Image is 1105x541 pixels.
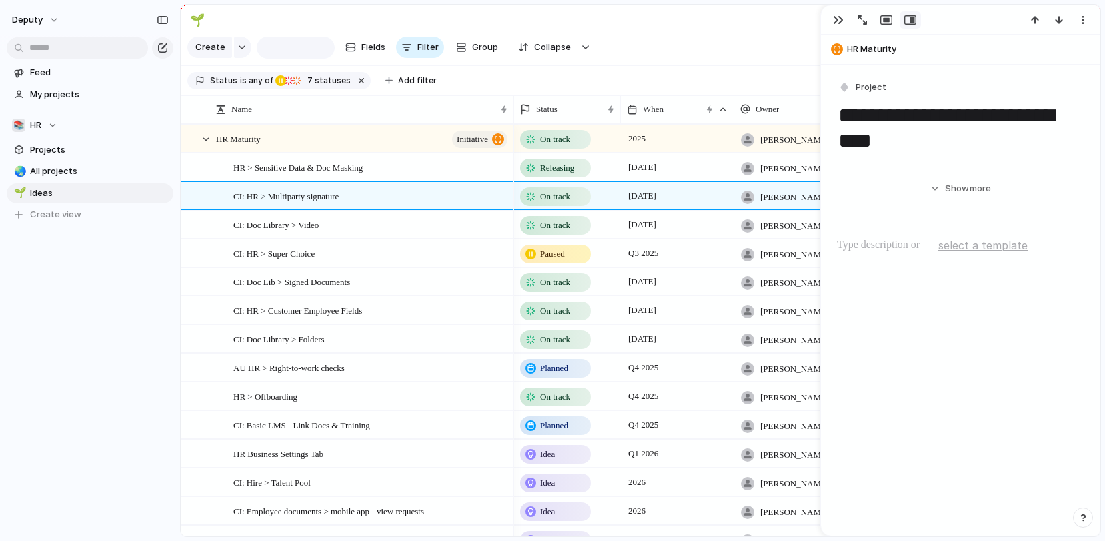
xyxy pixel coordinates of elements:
span: Filter [417,41,439,54]
span: Fields [361,41,385,54]
span: more [970,182,991,195]
span: initiative [457,130,488,149]
span: statuses [303,75,351,87]
span: [DATE] [625,274,660,290]
span: 2026 [625,503,649,519]
span: HR Maturity [847,43,1094,56]
button: Filter [396,37,444,58]
span: CI: HR > Super Choice [233,245,315,261]
span: All projects [30,165,169,178]
button: initiative [452,131,507,148]
span: is [240,75,247,87]
span: Feed [30,66,169,79]
span: HR Business Settings Tab [233,446,323,461]
div: 📚 [12,119,25,132]
span: Collapse [534,41,571,54]
span: AU HR > Right-to-work checks [233,360,345,375]
button: Create view [7,205,173,225]
span: [PERSON_NAME] [760,362,829,376]
span: [PERSON_NAME] [760,448,829,462]
span: Paused [540,247,565,261]
a: My projects [7,85,173,105]
a: 🌏All projects [7,161,173,181]
button: Collapse [510,37,578,58]
button: deputy [6,9,66,31]
span: On track [540,219,570,232]
span: On track [540,190,570,203]
span: Projects [30,143,169,157]
span: Q3 2025 [625,245,662,261]
span: Owner [756,103,779,116]
span: On track [540,333,570,346]
button: 🌱 [187,9,208,31]
span: HR > Sensitive Data & Doc Masking [233,159,363,175]
span: [DATE] [625,302,660,318]
button: Create [187,37,232,58]
span: [PERSON_NAME] [760,391,829,404]
span: CI: Basic LMS - Link Docs & Training [233,417,370,432]
span: [PERSON_NAME] [760,334,829,347]
button: Add filter [377,71,445,90]
a: Projects [7,140,173,160]
button: 🌱 [12,187,25,200]
span: Status [210,75,237,87]
span: HR Maturity [216,131,261,146]
span: Show [945,182,969,195]
div: 🌱 [14,185,23,201]
span: Group [472,41,498,54]
span: Q4 2025 [625,360,662,376]
span: Add filter [398,75,437,87]
span: CI: Doc Library > Folders [233,331,325,346]
span: Ideas [30,187,169,200]
span: 2025 [625,131,649,147]
span: [PERSON_NAME] [760,191,829,204]
span: [PERSON_NAME] [760,305,829,318]
button: Group [449,37,505,58]
button: 7 statuses [274,73,353,88]
button: Project [836,78,890,97]
button: Showmore [837,177,1084,201]
span: My projects [30,88,169,101]
span: [DATE] [625,331,660,347]
span: On track [540,276,570,289]
span: [PERSON_NAME] [760,162,829,175]
span: Q4 2025 [625,417,662,433]
span: CI: Employee documents > mobile app - view requests [233,503,424,518]
a: 🌱Ideas [7,183,173,203]
span: [DATE] [625,188,660,204]
span: any of [247,75,273,87]
button: 📚HR [7,115,173,135]
span: [PERSON_NAME] [760,420,829,433]
div: 🌏 [14,164,23,179]
span: HR [30,119,41,132]
button: isany of [237,73,275,88]
span: Planned [540,419,568,432]
span: [PERSON_NAME] [760,276,829,290]
span: Planned [540,362,568,375]
span: On track [540,133,570,146]
span: Create view [30,208,81,221]
span: On track [540,390,570,404]
span: Status [536,103,558,116]
span: When [643,103,664,116]
span: 2026 [625,474,649,490]
span: HR > Offboarding [233,388,297,404]
span: [DATE] [625,159,660,175]
a: Feed [7,63,173,83]
span: deputy [12,13,43,27]
span: CI: HR > Multiparty signature [233,188,339,203]
span: CI: Hire > Talent Pool [233,474,311,490]
button: Fields [340,37,391,58]
span: [PERSON_NAME] [760,133,829,147]
span: 7 [303,75,315,85]
span: CI: Doc Library > Video [233,217,319,232]
span: Idea [540,505,555,518]
span: On track [540,304,570,318]
span: CI: HR > Customer Employee Fields [233,302,362,318]
span: Idea [540,476,555,490]
span: [PERSON_NAME] [760,219,829,233]
button: HR Maturity [827,39,1094,60]
span: Name [231,103,252,116]
div: 🌱 [190,11,205,29]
